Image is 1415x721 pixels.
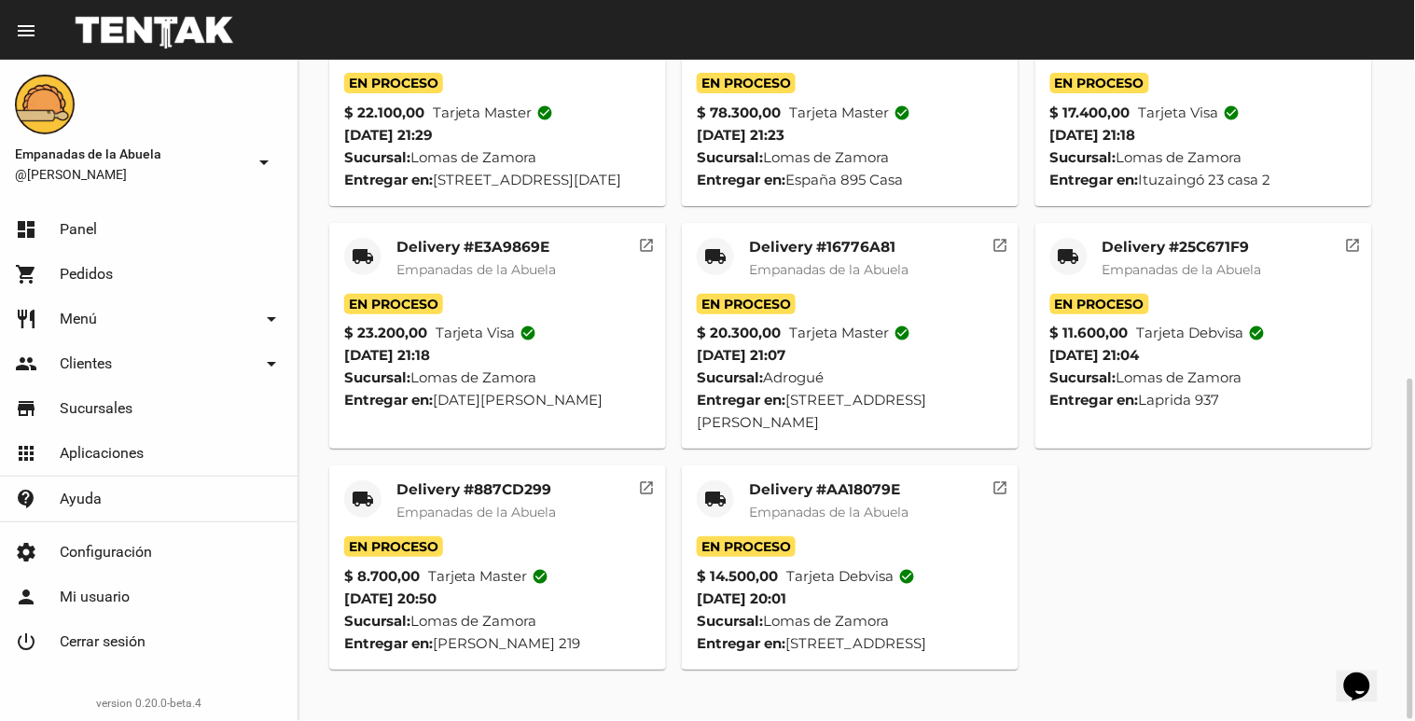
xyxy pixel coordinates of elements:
[15,143,245,165] span: Empanadas de la Abuela
[15,541,37,563] mat-icon: settings
[60,632,146,651] span: Cerrar sesión
[344,169,651,191] div: [STREET_ADDRESS][DATE]
[1103,238,1262,257] mat-card-title: Delivery #25C671F9
[1139,102,1241,124] span: Tarjeta visa
[749,504,909,520] span: Empanadas de la Abuela
[789,322,910,344] span: Tarjeta master
[1050,389,1357,411] div: Laprida 937
[344,148,410,166] strong: Sucursal:
[697,389,1004,434] div: [STREET_ADDRESS][PERSON_NAME]
[1137,322,1266,344] span: Tarjeta debvisa
[344,346,430,364] span: [DATE] 21:18
[1050,391,1139,409] strong: Entregar en:
[15,488,37,510] mat-icon: contact_support
[344,294,443,314] span: En Proceso
[396,238,556,257] mat-card-title: Delivery #E3A9869E
[697,391,785,409] strong: Entregar en:
[704,245,727,268] mat-icon: local_shipping
[789,102,910,124] span: Tarjeta master
[1050,294,1149,314] span: En Proceso
[639,477,656,493] mat-icon: open_in_new
[1050,368,1117,386] strong: Sucursal:
[344,146,651,169] div: Lomas de Zamora
[15,397,37,420] mat-icon: store
[436,322,537,344] span: Tarjeta visa
[15,586,37,608] mat-icon: person
[697,171,785,188] strong: Entregar en:
[15,218,37,241] mat-icon: dashboard
[520,325,537,341] mat-icon: check_circle
[1345,234,1362,251] mat-icon: open_in_new
[1050,146,1357,169] div: Lomas de Zamora
[1058,245,1080,268] mat-icon: local_shipping
[697,73,796,93] span: En Proceso
[15,353,37,375] mat-icon: people
[1050,169,1357,191] div: Ituzaingó 23 casa 2
[352,488,374,510] mat-icon: local_shipping
[639,234,656,251] mat-icon: open_in_new
[749,238,909,257] mat-card-title: Delivery #16776A81
[15,442,37,464] mat-icon: apps
[344,102,424,124] strong: $ 22.100,00
[697,612,763,630] strong: Sucursal:
[704,488,727,510] mat-icon: local_shipping
[697,146,1004,169] div: Lomas de Zamora
[344,126,433,144] span: [DATE] 21:29
[344,322,427,344] strong: $ 23.200,00
[60,543,152,562] span: Configuración
[396,480,556,499] mat-card-title: Delivery #887CD299
[1224,104,1241,121] mat-icon: check_circle
[15,308,37,330] mat-icon: restaurant
[344,391,433,409] strong: Entregar en:
[898,568,915,585] mat-icon: check_circle
[15,75,75,134] img: f0136945-ed32-4f7c-91e3-a375bc4bb2c5.png
[344,634,433,652] strong: Entregar en:
[428,565,549,588] span: Tarjeta master
[344,565,420,588] strong: $ 8.700,00
[697,169,1004,191] div: España 895 Casa
[433,102,554,124] span: Tarjeta master
[697,565,778,588] strong: $ 14.500,00
[253,151,275,173] mat-icon: arrow_drop_down
[60,490,102,508] span: Ayuda
[697,346,785,364] span: [DATE] 21:07
[60,354,112,373] span: Clientes
[344,536,443,557] span: En Proceso
[260,308,283,330] mat-icon: arrow_drop_down
[15,165,245,184] span: @[PERSON_NAME]
[1050,126,1136,144] span: [DATE] 21:18
[60,220,97,239] span: Panel
[1050,346,1140,364] span: [DATE] 21:04
[537,104,554,121] mat-icon: check_circle
[697,368,763,386] strong: Sucursal:
[1249,325,1266,341] mat-icon: check_circle
[60,310,97,328] span: Menú
[992,477,1008,493] mat-icon: open_in_new
[344,612,410,630] strong: Sucursal:
[697,294,796,314] span: En Proceso
[894,104,910,121] mat-icon: check_circle
[60,588,130,606] span: Mi usuario
[697,126,784,144] span: [DATE] 21:23
[260,353,283,375] mat-icon: arrow_drop_down
[1050,102,1131,124] strong: $ 17.400,00
[894,325,910,341] mat-icon: check_circle
[15,20,37,42] mat-icon: menu
[992,234,1008,251] mat-icon: open_in_new
[344,367,651,389] div: Lomas de Zamora
[1050,322,1129,344] strong: $ 11.600,00
[344,368,410,386] strong: Sucursal:
[60,265,113,284] span: Pedidos
[396,504,556,520] span: Empanadas de la Abuela
[749,480,909,499] mat-card-title: Delivery #AA18079E
[344,73,443,93] span: En Proceso
[697,536,796,557] span: En Proceso
[533,568,549,585] mat-icon: check_circle
[344,610,651,632] div: Lomas de Zamora
[697,148,763,166] strong: Sucursal:
[15,263,37,285] mat-icon: shopping_cart
[344,632,651,655] div: [PERSON_NAME] 219
[60,399,132,418] span: Sucursales
[1103,261,1262,278] span: Empanadas de la Abuela
[697,632,1004,655] div: [STREET_ADDRESS]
